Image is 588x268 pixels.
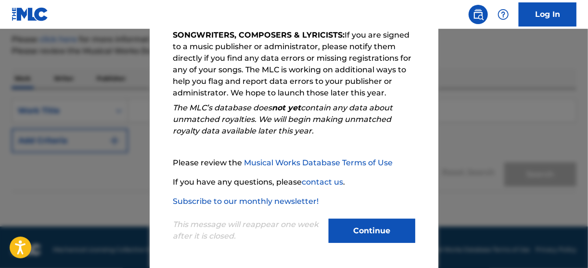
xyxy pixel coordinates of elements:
strong: SONGWRITERS, COMPOSERS & LYRICISTS: [173,30,345,40]
a: Log In [519,2,576,27]
em: The MLC’s database does contain any data about unmatched royalties. We will begin making unmatche... [173,103,393,135]
p: Please review the [173,157,415,169]
p: If you have any questions, please . [173,176,415,188]
a: Musical Works Database Terms of Use [244,158,393,167]
strong: not yet [272,103,301,112]
iframe: Chat Widget [540,222,588,268]
img: MLC Logo [12,7,49,21]
p: This message will reappear one week after it is closed. [173,219,323,242]
img: help [498,9,509,20]
a: contact us [302,177,343,187]
div: Help [494,5,513,24]
button: Continue [329,219,415,243]
a: Public Search [469,5,488,24]
img: search [473,9,484,20]
p: If you are signed to a music publisher or administrator, please notify them directly if you find ... [173,29,415,99]
a: Subscribe to our monthly newsletter! [173,197,319,206]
